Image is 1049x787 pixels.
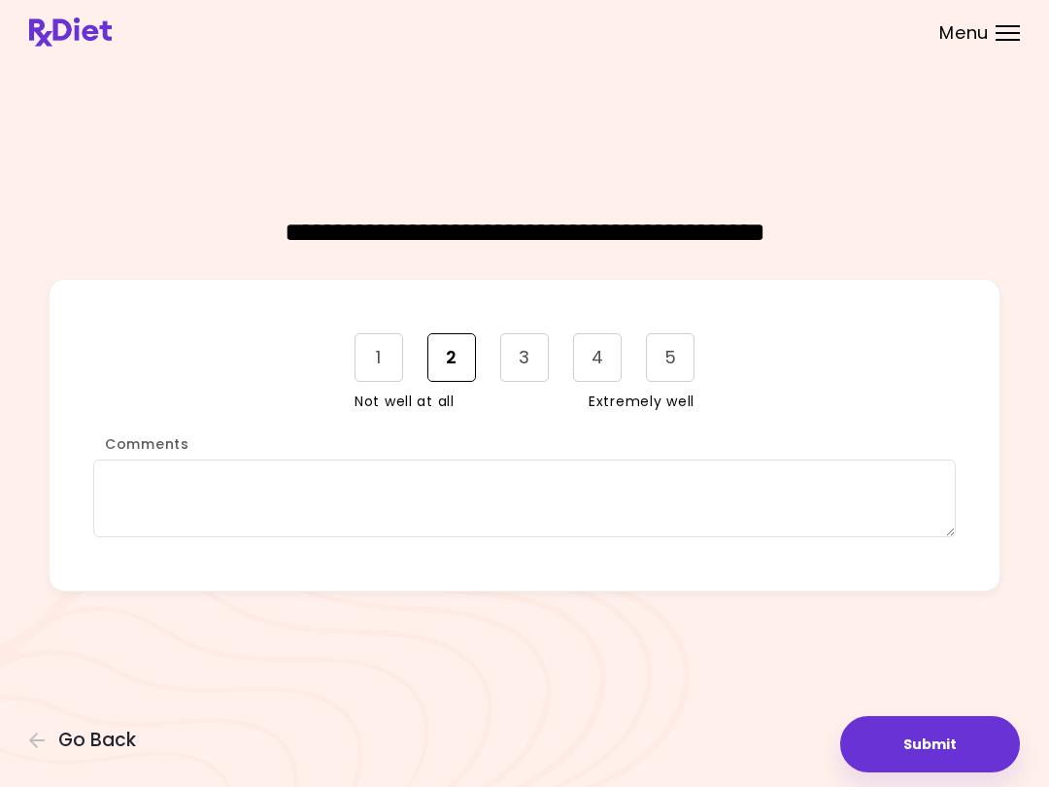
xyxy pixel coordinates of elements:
[355,387,455,418] span: Not well at all
[29,17,112,47] img: RxDiet
[573,333,622,382] div: 4
[93,434,189,454] label: Comments
[500,333,549,382] div: 3
[589,387,694,418] span: Extremely well
[646,333,694,382] div: 5
[939,24,989,42] span: Menu
[355,333,403,382] div: 1
[427,333,476,382] div: 2
[29,730,146,751] button: Go Back
[58,730,136,751] span: Go Back
[840,716,1020,772] button: Submit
